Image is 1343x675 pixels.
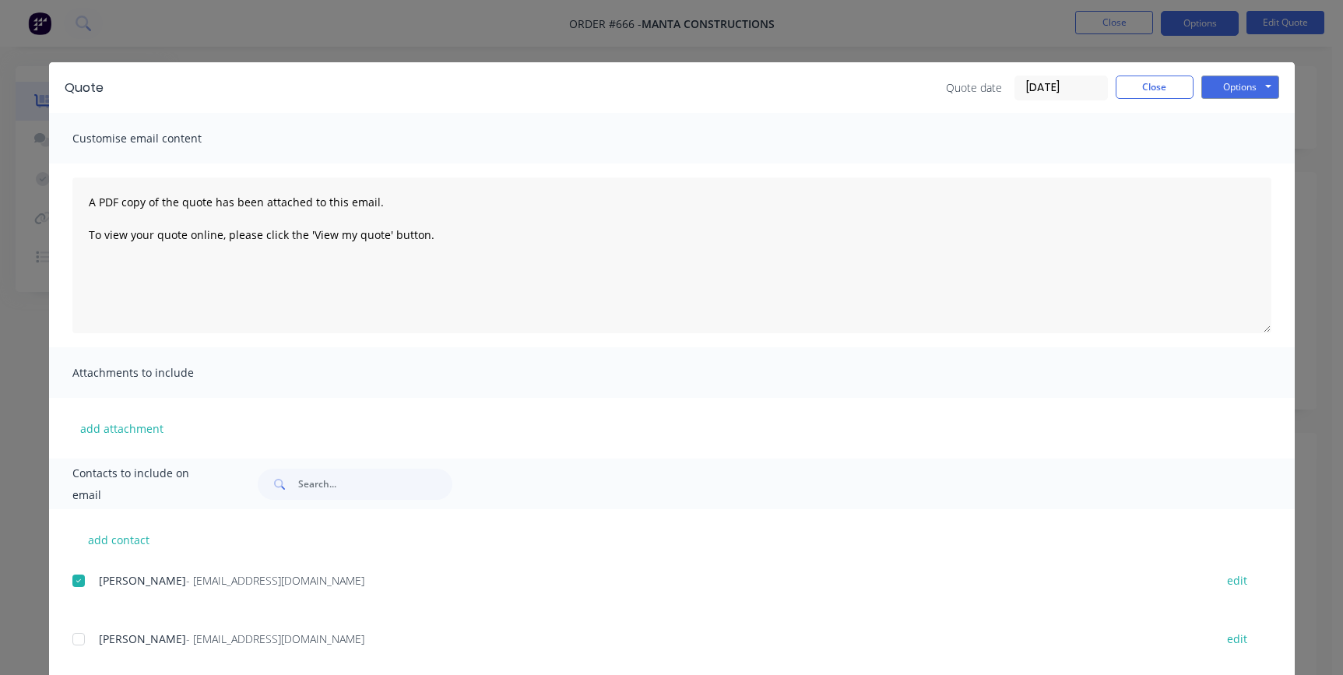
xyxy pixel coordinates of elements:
span: [PERSON_NAME] [99,631,186,646]
button: Options [1201,76,1279,99]
button: add attachment [72,417,171,440]
span: Quote date [946,79,1002,96]
span: - [EMAIL_ADDRESS][DOMAIN_NAME] [186,631,364,646]
span: - [EMAIL_ADDRESS][DOMAIN_NAME] [186,573,364,588]
span: [PERSON_NAME] [99,573,186,588]
button: edit [1218,628,1257,649]
span: Contacts to include on email [72,462,220,506]
button: Close [1116,76,1194,99]
button: add contact [72,528,166,551]
div: Quote [65,79,104,97]
button: edit [1218,570,1257,591]
span: Attachments to include [72,362,244,384]
span: Customise email content [72,128,244,149]
input: Search... [298,469,452,500]
textarea: A PDF copy of the quote has been attached to this email. To view your quote online, please click ... [72,178,1271,333]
